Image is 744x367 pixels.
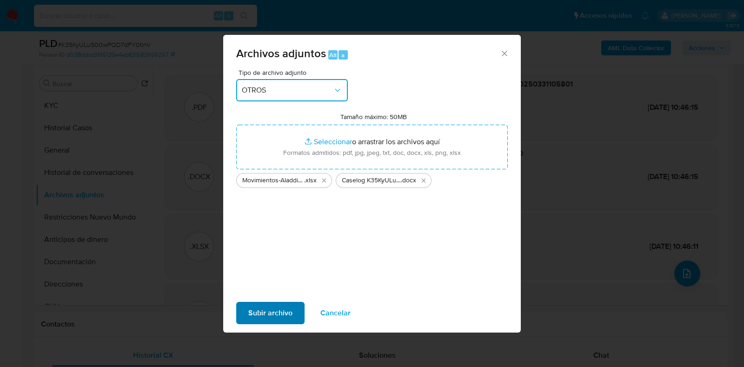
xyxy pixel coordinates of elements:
[319,175,330,186] button: Eliminar Movimientos-Aladdin- Sofia Dazkalasky.xlsx
[304,176,317,185] span: .xlsx
[308,302,363,324] button: Cancelar
[340,113,407,121] label: Tamaño máximo: 50MB
[342,176,401,185] span: Caselog K35KyULu500wPQD7dFY0tlnV_2025_08_18_18_46_44
[329,51,337,60] span: Alt
[500,49,508,57] button: Cerrar
[236,302,305,324] button: Subir archivo
[248,303,292,323] span: Subir archivo
[242,86,333,95] span: OTROS
[236,169,508,188] ul: Archivos seleccionados
[236,79,348,101] button: OTROS
[236,45,326,61] span: Archivos adjuntos
[239,69,350,76] span: Tipo de archivo adjunto
[320,303,351,323] span: Cancelar
[341,51,345,60] span: a
[401,176,416,185] span: .docx
[418,175,429,186] button: Eliminar Caselog K35KyULu500wPQD7dFY0tlnV_2025_08_18_18_46_44.docx
[242,176,304,185] span: Movimientos-Aladdin- [PERSON_NAME]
